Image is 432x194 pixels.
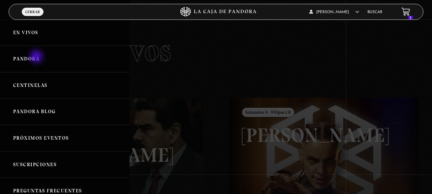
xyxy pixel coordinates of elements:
span: [PERSON_NAME] [309,10,359,14]
span: Cerrar [25,10,40,14]
span: Menu [27,15,38,20]
a: Buscar [367,10,382,14]
span: 1 [408,16,413,19]
a: 1 [402,8,410,16]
